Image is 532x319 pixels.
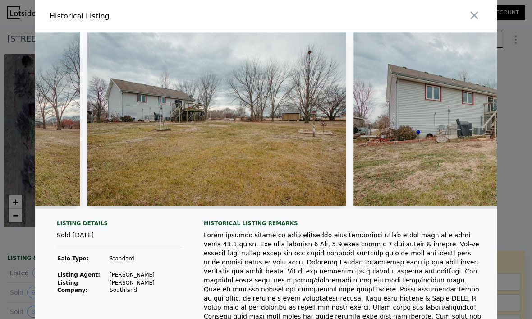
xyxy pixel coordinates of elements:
strong: Listing Agent: [57,272,100,278]
strong: Sale Type: [57,255,88,262]
td: [PERSON_NAME] [109,271,182,279]
img: Property Img [87,32,347,206]
td: Standard [109,254,182,263]
div: Historical Listing [50,11,262,22]
td: [PERSON_NAME] Southland [109,279,182,294]
div: Sold [DATE] [57,231,182,247]
div: Listing Details [57,220,182,231]
strong: Listing Company: [57,280,87,293]
div: Historical Listing remarks [204,220,482,227]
